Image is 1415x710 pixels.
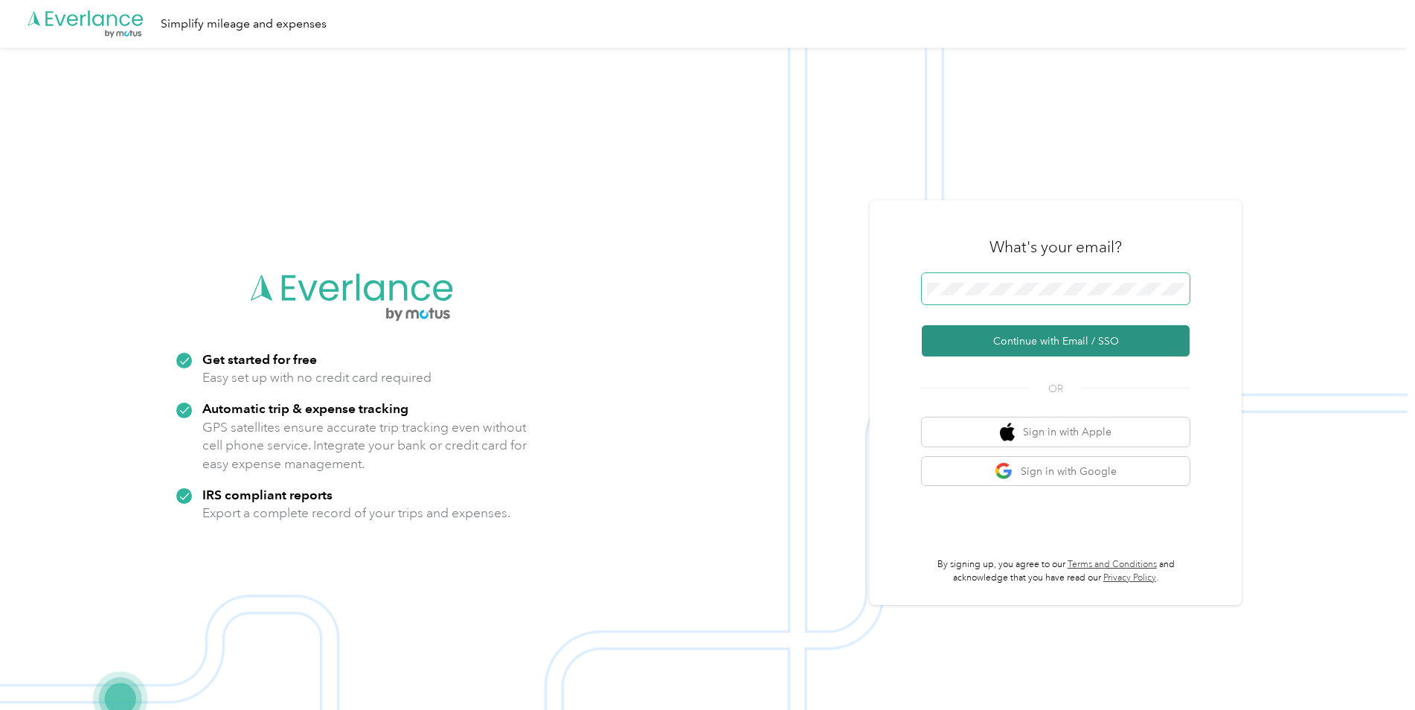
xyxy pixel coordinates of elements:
[202,487,333,502] strong: IRS compliant reports
[989,237,1122,258] h3: What's your email?
[1000,423,1015,441] img: apple logo
[922,418,1190,447] button: apple logoSign in with Apple
[202,400,408,416] strong: Automatic trip & expense tracking
[161,15,327,33] div: Simplify mileage and expenses
[202,368,431,387] p: Easy set up with no credit card required
[202,351,317,367] strong: Get started for free
[1103,572,1156,583] a: Privacy Policy
[922,457,1190,486] button: google logoSign in with Google
[202,418,527,473] p: GPS satellites ensure accurate trip tracking even without cell phone service. Integrate your bank...
[1068,559,1157,570] a: Terms and Conditions
[922,558,1190,584] p: By signing up, you agree to our and acknowledge that you have read our .
[1030,381,1082,397] span: OR
[922,325,1190,356] button: Continue with Email / SSO
[995,462,1013,481] img: google logo
[202,504,510,522] p: Export a complete record of your trips and expenses.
